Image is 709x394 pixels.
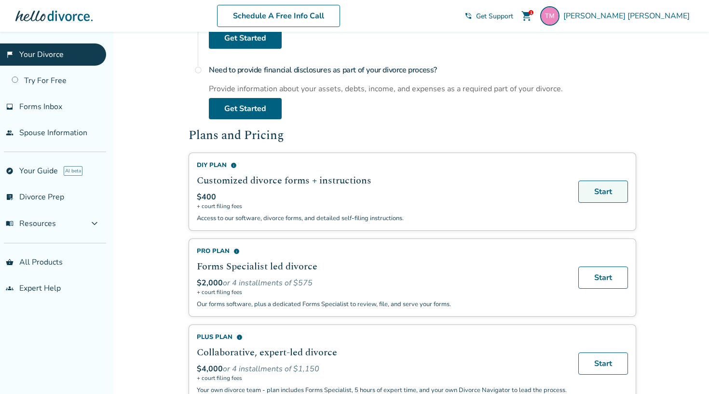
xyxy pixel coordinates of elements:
[578,267,628,289] a: Start
[197,173,567,188] h2: Customized divorce forms + instructions
[209,60,636,80] h4: Need to provide financial disclosures as part of your divorce process?
[464,12,513,21] a: phone_in_talkGet Support
[197,202,567,210] span: + court filing fees
[209,98,282,119] a: Get Started
[6,103,14,111] span: inbox
[197,374,567,382] span: + court filing fees
[197,192,216,202] span: $400
[540,6,559,26] img: terrimarko11@aol.com
[64,166,82,176] span: AI beta
[6,51,14,58] span: flag_2
[231,162,237,169] span: info
[197,333,567,341] div: Plus Plan
[236,334,243,340] span: info
[209,84,636,94] div: Provide information about your assets, debts, income, and expenses as a required part of your div...
[197,364,567,374] div: or 4 installments of $1,150
[6,218,56,229] span: Resources
[464,12,472,20] span: phone_in_talk
[197,288,567,296] span: + court filing fees
[189,127,636,145] h2: Plans and Pricing
[233,248,240,254] span: info
[6,284,14,292] span: groups
[521,10,532,22] span: shopping_cart
[197,247,567,255] div: Pro Plan
[661,348,709,394] iframe: Chat Widget
[6,258,14,266] span: shopping_basket
[6,220,14,227] span: menu_book
[89,218,100,229] span: expand_more
[19,101,62,112] span: Forms Inbox
[197,345,567,360] h2: Collaborative, expert-led divorce
[197,214,567,223] p: Access to our software, divorce forms, and detailed self-filing instructions.
[578,181,628,203] a: Start
[197,278,567,288] div: or 4 installments of $575
[217,5,340,27] a: Schedule A Free Info Call
[6,129,14,137] span: people
[578,352,628,375] a: Start
[197,364,223,374] span: $4,000
[197,259,567,274] h2: Forms Specialist led divorce
[529,10,533,15] div: 1
[194,66,202,74] span: radio_button_unchecked
[6,167,14,175] span: explore
[6,193,14,201] span: list_alt_check
[563,11,694,21] span: [PERSON_NAME] [PERSON_NAME]
[209,28,282,49] a: Get Started
[197,161,567,169] div: DIY Plan
[197,300,567,309] p: Our forms software, plus a dedicated Forms Specialist to review, file, and serve your forms.
[197,278,223,288] span: $2,000
[476,12,513,21] span: Get Support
